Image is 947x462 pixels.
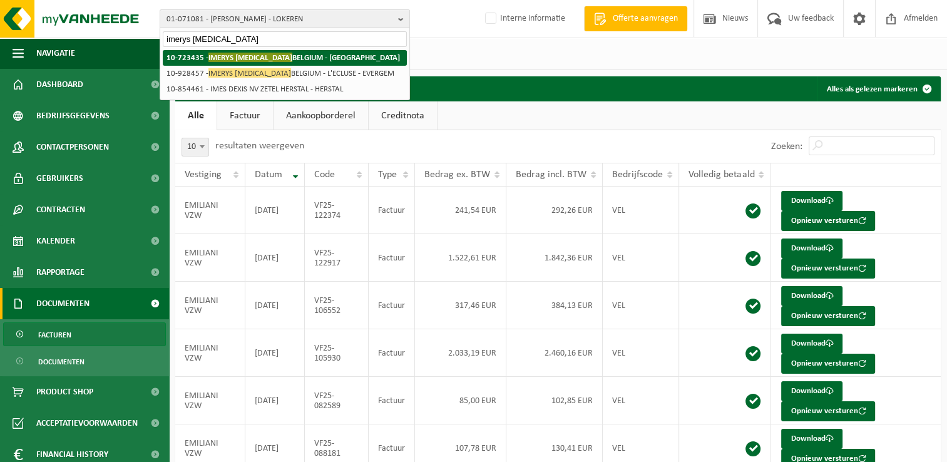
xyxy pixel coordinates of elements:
button: 01-071081 - [PERSON_NAME] - LOKEREN [160,9,410,28]
button: Alles als gelezen markeren [817,76,939,101]
span: Code [314,170,335,180]
span: Gebruikers [36,163,83,194]
td: VF25-122917 [305,234,369,282]
a: Facturen [3,322,166,346]
span: IMERYS [MEDICAL_DATA] [208,68,291,78]
span: Dashboard [36,69,83,100]
td: 2.460,16 EUR [506,329,603,377]
td: Factuur [369,329,415,377]
td: VF25-082589 [305,377,369,424]
td: Factuur [369,187,415,234]
span: Acceptatievoorwaarden [36,408,138,439]
a: Aankoopborderel [274,101,368,130]
td: 1.522,61 EUR [415,234,506,282]
a: Download [781,286,842,306]
td: [DATE] [245,234,305,282]
span: Bedrijfsgegevens [36,100,110,131]
span: Contactpersonen [36,131,109,163]
td: [DATE] [245,377,305,424]
span: Documenten [38,350,84,374]
td: VF25-105930 [305,329,369,377]
td: 102,85 EUR [506,377,603,424]
span: Bedrijfscode [612,170,663,180]
td: VEL [603,329,679,377]
input: Zoeken naar gekoppelde vestigingen [163,31,407,47]
a: Download [781,239,842,259]
label: resultaten weergeven [215,141,304,151]
td: Factuur [369,234,415,282]
span: Documenten [36,288,90,319]
td: Factuur [369,282,415,329]
a: Download [781,191,842,211]
li: 10-928457 - BELGIUM - L'ECLUSE - EVERGEM [163,66,407,81]
a: Download [781,334,842,354]
td: EMILIANI VZW [175,377,245,424]
span: 10 [182,138,208,156]
span: Facturen [38,323,71,347]
td: Factuur [369,377,415,424]
span: Type [378,170,397,180]
td: VEL [603,187,679,234]
span: 10 [182,138,209,157]
span: Navigatie [36,38,75,69]
td: 317,46 EUR [415,282,506,329]
td: VF25-106552 [305,282,369,329]
span: Datum [255,170,282,180]
span: Product Shop [36,376,93,408]
span: IMERYS [MEDICAL_DATA] [208,53,292,62]
span: Bedrag ex. BTW [424,170,490,180]
td: VEL [603,377,679,424]
td: EMILIANI VZW [175,187,245,234]
span: Contracten [36,194,85,225]
td: VEL [603,282,679,329]
td: 85,00 EUR [415,377,506,424]
td: VF25-122374 [305,187,369,234]
td: 292,26 EUR [506,187,603,234]
button: Opnieuw versturen [781,354,875,374]
a: Download [781,381,842,401]
span: Offerte aanvragen [610,13,681,25]
span: Kalender [36,225,75,257]
td: 241,54 EUR [415,187,506,234]
strong: 10-723435 - BELGIUM - [GEOGRAPHIC_DATA] [166,53,400,62]
span: Bedrag incl. BTW [516,170,586,180]
td: [DATE] [245,329,305,377]
label: Interne informatie [483,9,565,28]
td: EMILIANI VZW [175,329,245,377]
li: 10-854461 - IMES DEXIS NV ZETEL HERSTAL - HERSTAL [163,81,407,97]
a: Offerte aanvragen [584,6,687,31]
button: Opnieuw versturen [781,259,875,279]
label: Zoeken: [771,141,802,151]
button: Opnieuw versturen [781,211,875,231]
button: Opnieuw versturen [781,401,875,421]
span: Rapportage [36,257,84,288]
td: EMILIANI VZW [175,282,245,329]
td: 2.033,19 EUR [415,329,506,377]
span: 01-071081 - [PERSON_NAME] - LOKEREN [166,10,393,29]
td: EMILIANI VZW [175,234,245,282]
button: Opnieuw versturen [781,306,875,326]
a: Factuur [217,101,273,130]
a: Alle [175,101,217,130]
a: Download [781,429,842,449]
td: 384,13 EUR [506,282,603,329]
span: Volledig betaald [688,170,754,180]
a: Documenten [3,349,166,373]
td: 1.842,36 EUR [506,234,603,282]
td: VEL [603,234,679,282]
a: Creditnota [369,101,437,130]
td: [DATE] [245,282,305,329]
td: [DATE] [245,187,305,234]
span: Vestiging [185,170,222,180]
